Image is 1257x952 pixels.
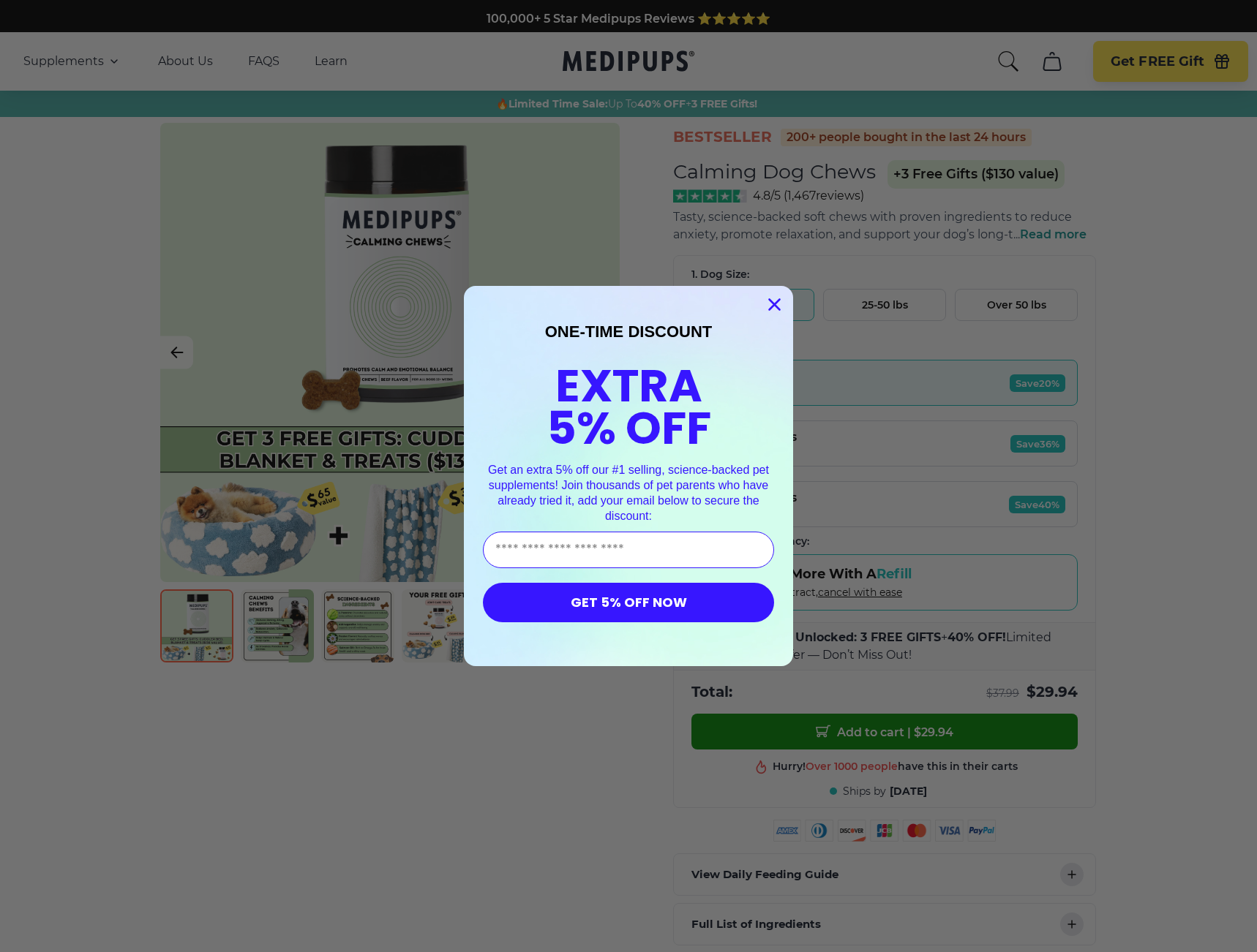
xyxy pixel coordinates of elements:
span: 5% OFF [547,396,711,460]
span: ONE-TIME DISCOUNT [545,322,713,341]
button: Close dialog [762,292,787,317]
span: Get an extra 5% off our #1 selling, science-backed pet supplements! Join thousands of pet parents... [488,464,769,521]
button: GET 5% OFF NOW [483,583,774,622]
span: EXTRA [555,354,702,418]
